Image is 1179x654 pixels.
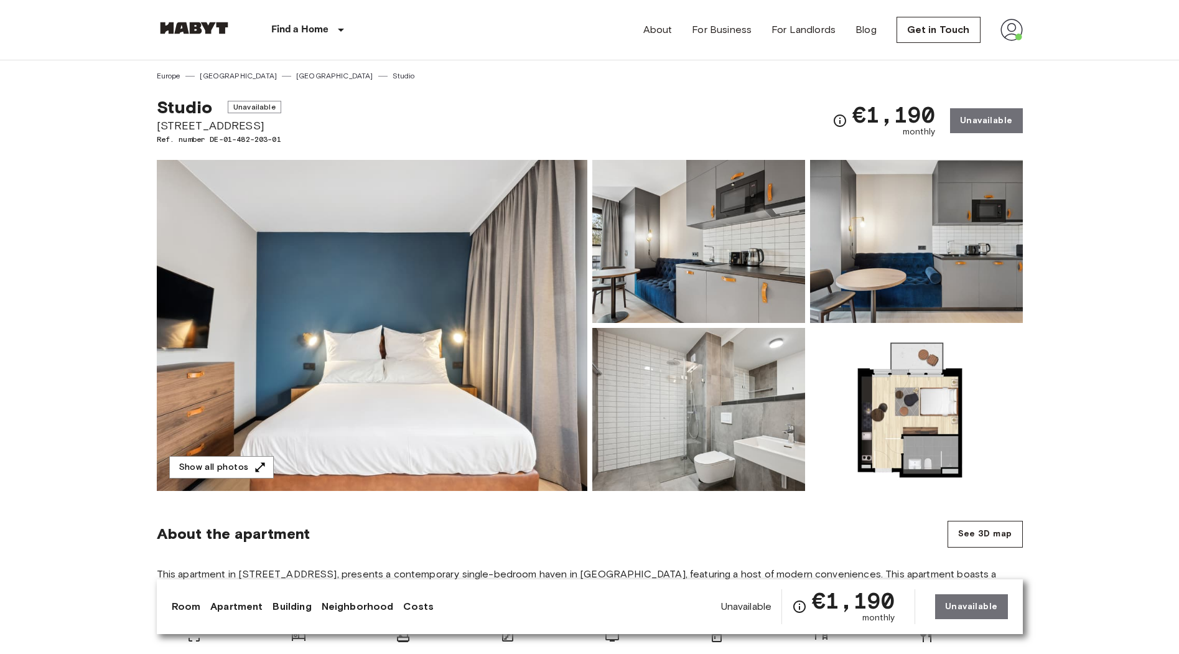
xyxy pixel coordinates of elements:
[157,525,310,543] span: About the apartment
[322,599,394,614] a: Neighborhood
[692,22,752,37] a: For Business
[855,22,877,37] a: Blog
[393,70,415,82] a: Studio
[157,22,231,34] img: Habyt
[157,96,213,118] span: Studio
[157,568,1023,609] span: This apartment in [STREET_ADDRESS], presents a contemporary single-bedroom haven in [GEOGRAPHIC_D...
[271,22,329,37] p: Find a Home
[592,328,805,491] img: Picture of unit DE-01-482-203-01
[852,103,935,126] span: €1,190
[1000,19,1023,41] img: avatar
[903,126,935,138] span: monthly
[812,589,895,612] span: €1,190
[296,70,373,82] a: [GEOGRAPHIC_DATA]
[169,456,274,479] button: Show all photos
[948,521,1023,548] button: See 3D map
[810,328,1023,491] img: Picture of unit DE-01-482-203-01
[157,70,181,82] a: Europe
[157,118,281,134] span: [STREET_ADDRESS]
[721,600,772,614] span: Unavailable
[157,160,587,491] img: Marketing picture of unit DE-01-482-203-01
[172,599,201,614] a: Room
[771,22,836,37] a: For Landlords
[897,17,981,43] a: Get in Touch
[403,599,434,614] a: Costs
[792,599,807,614] svg: Check cost overview for full price breakdown. Please note that discounts apply to new joiners onl...
[832,113,847,128] svg: Check cost overview for full price breakdown. Please note that discounts apply to new joiners onl...
[200,70,277,82] a: [GEOGRAPHIC_DATA]
[810,160,1023,323] img: Picture of unit DE-01-482-203-01
[643,22,673,37] a: About
[862,612,895,624] span: monthly
[592,160,805,323] img: Picture of unit DE-01-482-203-01
[273,599,311,614] a: Building
[210,599,263,614] a: Apartment
[157,134,281,145] span: Ref. number DE-01-482-203-01
[228,101,281,113] span: Unavailable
